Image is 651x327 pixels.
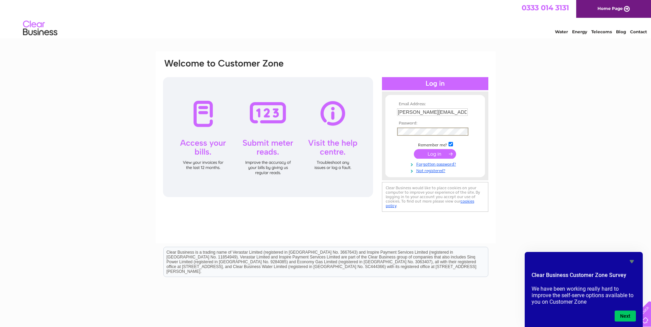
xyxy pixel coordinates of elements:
[572,29,587,34] a: Energy
[616,29,626,34] a: Blog
[615,311,636,322] button: Next question
[395,121,475,126] th: Password:
[23,18,58,39] img: logo.png
[397,167,475,173] a: Not registered?
[395,141,475,148] td: Remember me?
[628,257,636,266] button: Hide survey
[414,149,456,159] input: Submit
[164,4,488,33] div: Clear Business is a trading name of Verastar Limited (registered in [GEOGRAPHIC_DATA] No. 3667643...
[532,271,636,283] h2: Clear Business Customer Zone Survey
[555,29,568,34] a: Water
[382,182,488,212] div: Clear Business would like to place cookies on your computer to improve your experience of the sit...
[532,257,636,322] div: Clear Business Customer Zone Survey
[522,3,569,12] a: 0333 014 3131
[630,29,647,34] a: Contact
[397,160,475,167] a: Forgotten password?
[386,199,474,208] a: cookies policy
[532,286,636,305] p: We have been working really hard to improve the self-serve options available to you on Customer Zone
[591,29,612,34] a: Telecoms
[395,102,475,107] th: Email Address:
